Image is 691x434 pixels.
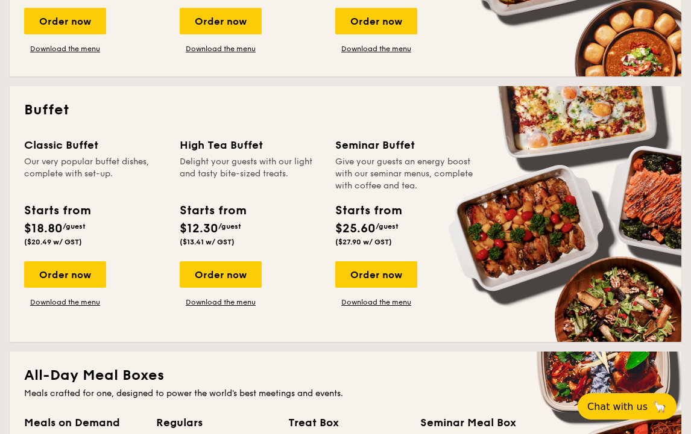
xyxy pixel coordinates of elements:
span: $18.80 [24,222,63,236]
div: High Tea Buffet [180,137,321,153]
div: Give your guests an energy boost with our seminar menus, complete with coffee and tea. [335,156,476,192]
div: Treat Box [288,414,406,431]
div: Order now [180,8,262,34]
a: Download the menu [180,44,262,54]
a: Download the menu [180,297,262,307]
span: $25.60 [335,222,376,236]
span: 🦙 [652,400,667,414]
h2: All-Day Meal Boxes [24,366,667,385]
span: Chat with us [587,401,648,412]
span: /guest [63,222,86,231]
span: ($20.49 w/ GST) [24,238,82,246]
span: ($27.90 w/ GST) [335,238,392,246]
div: Our very popular buffet dishes, complete with set-up. [24,156,165,192]
a: Download the menu [335,297,417,307]
h2: Buffet [24,101,667,120]
div: Seminar Meal Box [420,414,538,431]
span: /guest [218,222,241,231]
div: Meals on Demand [24,414,142,431]
span: ($13.41 w/ GST) [180,238,235,246]
div: Starts from [24,202,90,220]
div: Classic Buffet [24,137,165,153]
div: Order now [24,8,106,34]
div: Order now [180,261,262,288]
span: /guest [376,222,399,231]
a: Download the menu [24,297,106,307]
div: Delight your guests with our light and tasty bite-sized treats. [180,156,321,192]
div: Meals crafted for one, designed to power the world's best meetings and events. [24,388,667,400]
div: Order now [24,261,106,288]
div: Starts from [335,202,401,220]
div: Order now [335,8,417,34]
span: $12.30 [180,222,218,236]
div: Order now [335,261,417,288]
div: Seminar Buffet [335,137,476,153]
a: Download the menu [24,44,106,54]
div: Starts from [180,202,245,220]
button: Chat with us🦙 [578,393,677,420]
a: Download the menu [335,44,417,54]
div: Regulars [156,414,274,431]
